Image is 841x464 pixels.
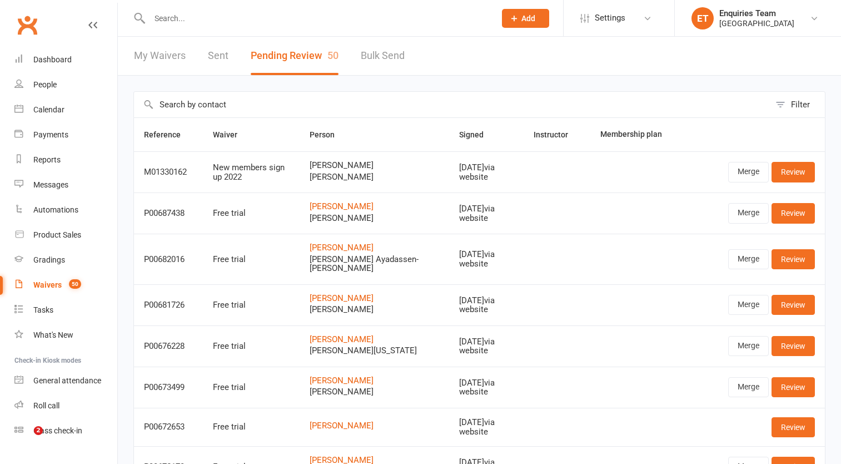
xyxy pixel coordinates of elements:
div: ET [691,7,714,29]
div: [DATE] via website [459,378,514,397]
a: Tasks [14,298,117,323]
span: 2 [34,426,43,435]
div: [DATE] via website [459,163,514,181]
a: Dashboard [14,47,117,72]
a: Merge [728,295,769,315]
button: Pending Review50 [251,37,339,75]
div: P00673499 [144,383,193,392]
input: Search... [146,11,487,26]
button: Instructor [534,128,580,141]
button: Reference [144,128,193,141]
div: Roll call [33,401,59,410]
a: Review [772,203,815,223]
a: Reports [14,147,117,172]
iframe: Intercom live chat [11,426,38,453]
button: Signed [459,128,496,141]
a: General attendance kiosk mode [14,368,117,393]
a: [PERSON_NAME] [310,294,439,303]
span: [PERSON_NAME] [310,214,439,223]
a: Sent [208,37,228,75]
a: Review [772,162,815,182]
div: P00672653 [144,422,193,432]
a: People [14,72,117,97]
div: M01330162 [144,167,193,177]
div: Free trial [213,383,290,392]
a: Automations [14,198,117,223]
a: [PERSON_NAME] [310,243,439,253]
button: Waiver [213,128,250,141]
div: Free trial [213,209,290,218]
div: Automations [33,205,78,214]
div: [DATE] via website [459,250,514,268]
a: Roll call [14,393,117,418]
span: Reference [144,130,193,139]
a: Merge [728,336,769,356]
button: Person [310,128,347,141]
div: New members sign up 2022 [213,163,290,181]
span: Add [521,14,535,23]
a: Messages [14,172,117,198]
div: Free trial [213,255,290,264]
div: [DATE] via website [459,418,514,436]
a: Review [772,377,815,397]
div: P00681726 [144,300,193,310]
a: Payments [14,122,117,147]
div: Messages [33,180,68,189]
div: Filter [791,98,810,111]
div: People [33,80,57,89]
div: [DATE] via website [459,337,514,356]
th: Membership plan [590,118,718,151]
a: Review [772,249,815,269]
a: Review [772,295,815,315]
span: Instructor [534,130,580,139]
a: Merge [728,249,769,269]
div: P00676228 [144,342,193,351]
div: Free trial [213,342,290,351]
a: Review [772,336,815,356]
span: [PERSON_NAME][US_STATE] [310,346,439,356]
div: General attendance [33,376,101,385]
div: What's New [33,330,73,339]
a: Calendar [14,97,117,122]
div: Class check-in [33,426,82,435]
div: [DATE] via website [459,204,514,223]
a: Review [772,417,815,437]
span: [PERSON_NAME] [310,305,439,314]
div: Enquiries Team [719,8,794,18]
div: Tasks [33,305,53,314]
span: Person [310,130,347,139]
div: Free trial [213,422,290,432]
a: Waivers 50 [14,273,117,298]
input: Search by contact [134,92,770,117]
a: Product Sales [14,223,117,248]
span: [PERSON_NAME] [310,161,439,170]
span: [PERSON_NAME] Ayadassen-[PERSON_NAME] [310,255,439,273]
a: [PERSON_NAME] [310,421,439,431]
div: Free trial [213,300,290,310]
a: Gradings [14,248,117,273]
a: Clubworx [13,11,41,39]
a: Class kiosk mode [14,418,117,443]
a: Bulk Send [361,37,405,75]
div: Dashboard [33,55,72,64]
button: Add [502,9,549,28]
a: Merge [728,377,769,397]
a: What's New [14,323,117,348]
span: Waiver [213,130,250,139]
a: My Waivers [134,37,186,75]
span: 50 [327,50,339,61]
span: Signed [459,130,496,139]
div: Reports [33,155,61,164]
div: Product Sales [33,230,81,239]
div: Calendar [33,105,64,114]
div: Waivers [33,280,62,289]
div: Gradings [33,255,65,264]
a: [PERSON_NAME] [310,335,439,344]
span: [PERSON_NAME] [310,172,439,182]
div: P00682016 [144,255,193,264]
a: Merge [728,162,769,182]
div: Payments [33,130,68,139]
span: [PERSON_NAME] [310,387,439,397]
a: Merge [728,203,769,223]
span: Settings [595,6,625,31]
